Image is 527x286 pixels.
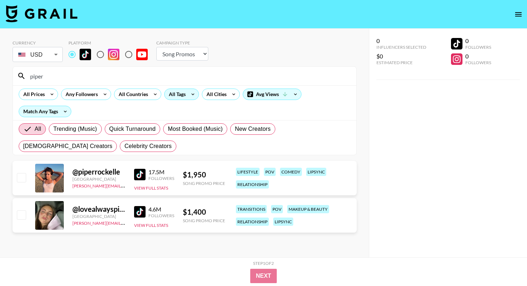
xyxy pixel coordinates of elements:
[253,261,274,266] div: Step 1 of 2
[134,223,168,228] button: View Full Stats
[183,181,225,186] div: Song Promo Price
[306,168,326,176] div: lipsync
[80,49,91,60] img: TikTok
[13,40,63,46] div: Currency
[134,185,168,191] button: View Full Stats
[376,53,426,60] div: $0
[148,206,174,213] div: 4.6M
[148,213,174,218] div: Followers
[168,125,223,133] span: Most Booked (Music)
[72,167,125,176] div: @ piperrockelle
[61,89,99,100] div: Any Followers
[236,180,269,189] div: relationship
[14,48,61,61] div: USD
[134,206,146,218] img: TikTok
[271,205,283,213] div: pov
[68,40,153,46] div: Platform
[108,49,119,60] img: Instagram
[35,125,41,133] span: All
[72,205,125,214] div: @ lovealwayspiper
[72,219,179,226] a: [PERSON_NAME][EMAIL_ADDRESS][DOMAIN_NAME]
[465,37,491,44] div: 0
[183,170,225,179] div: $ 1,950
[465,60,491,65] div: Followers
[280,168,302,176] div: comedy
[183,208,225,216] div: $ 1,400
[134,169,146,180] img: TikTok
[72,214,125,219] div: [GEOGRAPHIC_DATA]
[6,5,77,22] img: Grail Talent
[109,125,156,133] span: Quick Turnaround
[114,89,149,100] div: All Countries
[23,142,113,151] span: [DEMOGRAPHIC_DATA] Creators
[148,168,174,176] div: 17.5M
[264,168,276,176] div: pov
[236,168,260,176] div: lifestyle
[491,250,518,277] iframe: Drift Widget Chat Controller
[72,182,179,189] a: [PERSON_NAME][EMAIL_ADDRESS][DOMAIN_NAME]
[124,142,172,151] span: Celebrity Creators
[236,205,267,213] div: transitions
[156,40,208,46] div: Campaign Type
[236,218,269,226] div: relationship
[26,70,352,82] input: Search by User Name
[148,176,174,181] div: Followers
[165,89,187,100] div: All Tags
[72,176,125,182] div: [GEOGRAPHIC_DATA]
[376,60,426,65] div: Estimated Price
[202,89,228,100] div: All Cities
[376,44,426,50] div: Influencers Selected
[511,7,526,22] button: open drawer
[136,49,148,60] img: YouTube
[19,89,46,100] div: All Prices
[465,44,491,50] div: Followers
[376,37,426,44] div: 0
[465,53,491,60] div: 0
[287,205,329,213] div: makeup & beauty
[273,218,293,226] div: lipsync
[19,106,71,117] div: Match Any Tags
[53,125,97,133] span: Trending (Music)
[183,218,225,223] div: Song Promo Price
[235,125,271,133] span: New Creators
[250,269,277,283] button: Next
[243,89,301,100] div: Avg Views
